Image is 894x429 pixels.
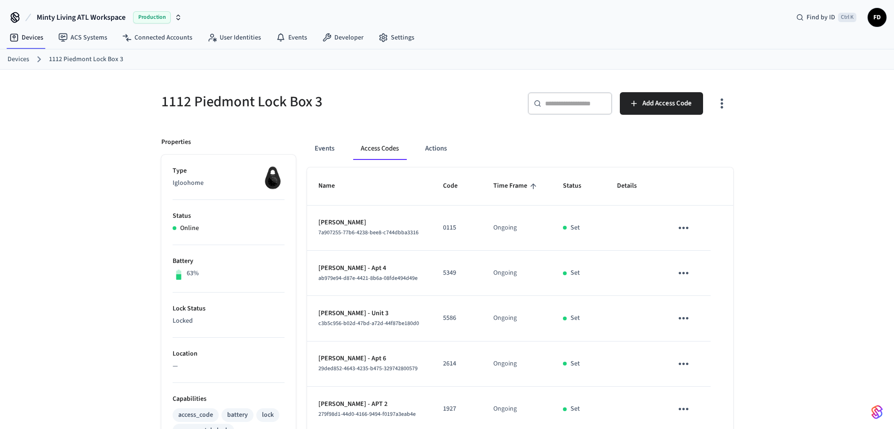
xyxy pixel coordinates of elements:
[318,179,347,193] span: Name
[262,410,274,420] div: lock
[418,137,454,160] button: Actions
[570,359,580,369] p: Set
[173,349,285,359] p: Location
[200,29,269,46] a: User Identities
[173,166,285,176] p: Type
[115,29,200,46] a: Connected Accounts
[807,13,835,22] span: Find by ID
[173,256,285,266] p: Battery
[617,179,649,193] span: Details
[570,268,580,278] p: Set
[307,137,733,160] div: ant example
[49,55,123,64] a: 1112 Piedmont Lock Box 3
[318,218,421,228] p: [PERSON_NAME]
[161,137,191,147] p: Properties
[307,137,342,160] button: Events
[570,223,580,233] p: Set
[642,97,692,110] span: Add Access Code
[261,166,285,190] img: igloohome_igke
[318,263,421,273] p: [PERSON_NAME] - Apt 4
[318,319,419,327] span: c3b5c956-b02d-47bd-a72d-44f87be180d0
[789,9,864,26] div: Find by IDCtrl K
[187,269,199,278] p: 63%
[371,29,422,46] a: Settings
[871,405,883,420] img: SeamLogoGradient.69752ec5.svg
[482,251,552,296] td: Ongoing
[133,11,171,24] span: Production
[173,394,285,404] p: Capabilities
[173,211,285,221] p: Status
[180,223,199,233] p: Online
[482,206,552,251] td: Ongoing
[37,12,126,23] span: Minty Living ATL Workspace
[318,399,421,409] p: [PERSON_NAME] - APT 2
[269,29,315,46] a: Events
[443,359,471,369] p: 2614
[868,8,886,27] button: FD
[227,410,248,420] div: battery
[443,223,471,233] p: 0115
[173,361,285,371] p: —
[315,29,371,46] a: Developer
[482,342,552,387] td: Ongoing
[318,365,418,373] span: 29ded852-4643-4235-b475-329742800579
[620,92,703,115] button: Add Access Code
[570,313,580,323] p: Set
[173,304,285,314] p: Lock Status
[869,9,886,26] span: FD
[173,316,285,326] p: Locked
[443,179,470,193] span: Code
[493,179,539,193] span: Time Frame
[353,137,406,160] button: Access Codes
[443,268,471,278] p: 5349
[838,13,856,22] span: Ctrl K
[318,274,418,282] span: ab979e94-d87e-4421-8b6a-08fde494d49e
[161,92,442,111] h5: 1112 Piedmont Lock Box 3
[2,29,51,46] a: Devices
[443,404,471,414] p: 1927
[318,309,421,318] p: [PERSON_NAME] - Unit 3
[178,410,213,420] div: access_code
[482,296,552,341] td: Ongoing
[563,179,593,193] span: Status
[51,29,115,46] a: ACS Systems
[318,229,419,237] span: 7a907255-77b6-4238-bee8-c744dbba3316
[318,354,421,364] p: [PERSON_NAME] - Apt 6
[570,404,580,414] p: Set
[318,410,416,418] span: 279f98d1-44d0-4166-9494-f0197a3eab4e
[173,178,285,188] p: Igloohome
[8,55,29,64] a: Devices
[443,313,471,323] p: 5586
